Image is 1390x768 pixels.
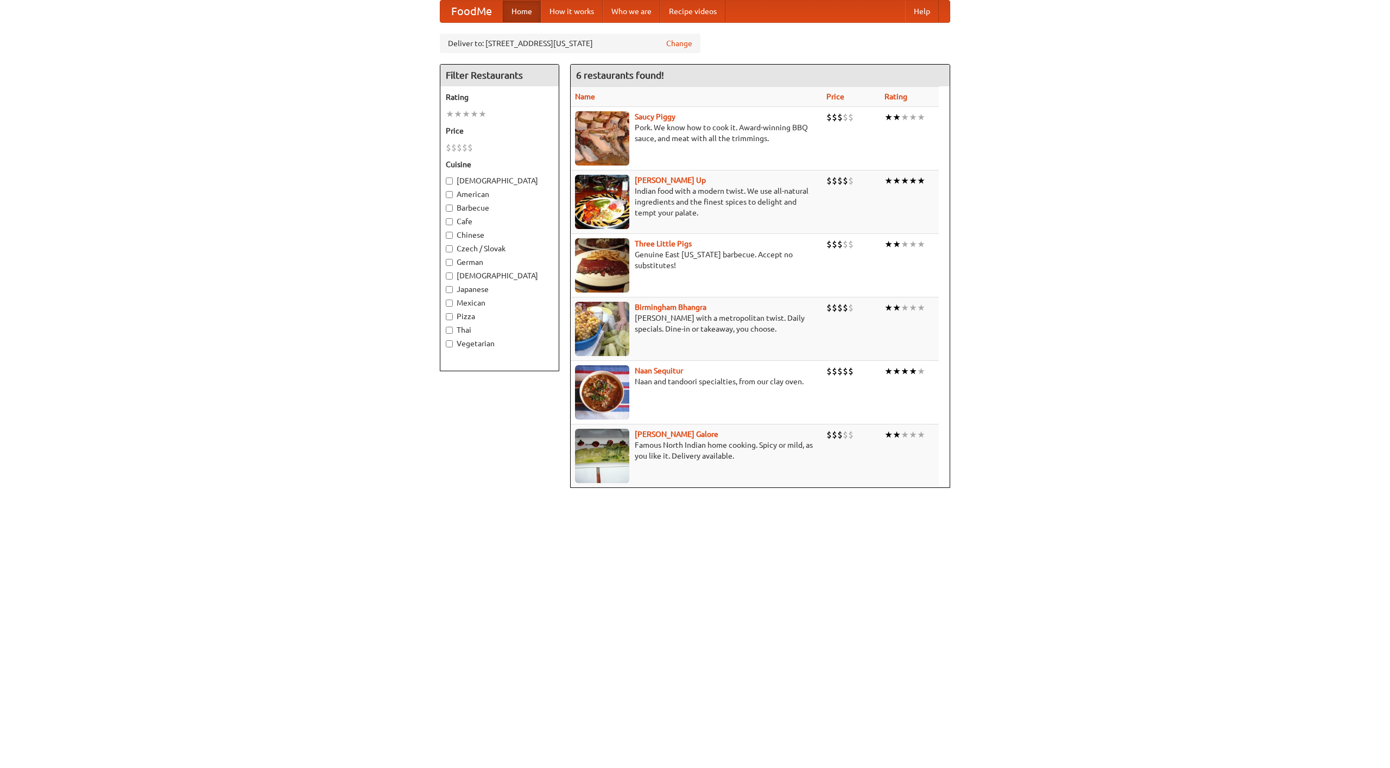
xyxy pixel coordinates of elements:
[843,302,848,314] li: $
[909,175,917,187] li: ★
[832,238,837,250] li: $
[909,365,917,377] li: ★
[446,92,553,103] h5: Rating
[901,365,909,377] li: ★
[446,108,454,120] li: ★
[884,92,907,101] a: Rating
[884,302,893,314] li: ★
[884,238,893,250] li: ★
[462,108,470,120] li: ★
[446,286,453,293] input: Japanese
[446,297,553,308] label: Mexican
[457,142,462,154] li: $
[884,175,893,187] li: ★
[826,302,832,314] li: $
[576,70,664,80] ng-pluralize: 6 restaurants found!
[635,303,706,312] a: Birmingham Bhangra
[575,249,818,271] p: Genuine East [US_STATE] barbecue. Accept no substitutes!
[917,302,925,314] li: ★
[446,245,453,252] input: Czech / Slovak
[826,175,832,187] li: $
[575,111,629,166] img: saucy.jpg
[893,175,901,187] li: ★
[848,111,854,123] li: $
[446,142,451,154] li: $
[837,429,843,441] li: $
[446,243,553,254] label: Czech / Slovak
[446,284,553,295] label: Japanese
[446,338,553,349] label: Vegetarian
[440,34,700,53] div: Deliver to: [STREET_ADDRESS][US_STATE]
[843,238,848,250] li: $
[467,142,473,154] li: $
[826,111,832,123] li: $
[446,325,553,335] label: Thai
[832,175,837,187] li: $
[635,239,692,248] a: Three Little Pigs
[917,365,925,377] li: ★
[909,238,917,250] li: ★
[446,340,453,347] input: Vegetarian
[446,230,553,240] label: Chinese
[603,1,660,22] a: Who we are
[826,238,832,250] li: $
[635,366,683,375] a: Naan Sequitur
[901,429,909,441] li: ★
[901,175,909,187] li: ★
[454,108,462,120] li: ★
[575,92,595,101] a: Name
[575,186,818,218] p: Indian food with a modern twist. We use all-natural ingredients and the finest spices to delight ...
[909,302,917,314] li: ★
[826,429,832,441] li: $
[462,142,467,154] li: $
[446,257,553,268] label: German
[848,238,854,250] li: $
[446,159,553,170] h5: Cuisine
[884,365,893,377] li: ★
[893,238,901,250] li: ★
[440,65,559,86] h4: Filter Restaurants
[446,259,453,266] input: German
[575,238,629,293] img: littlepigs.jpg
[901,302,909,314] li: ★
[446,270,553,281] label: [DEMOGRAPHIC_DATA]
[446,218,453,225] input: Cafe
[893,111,901,123] li: ★
[446,232,453,239] input: Chinese
[917,429,925,441] li: ★
[884,429,893,441] li: ★
[575,365,629,420] img: naansequitur.jpg
[837,175,843,187] li: $
[446,177,453,185] input: [DEMOGRAPHIC_DATA]
[832,111,837,123] li: $
[893,365,901,377] li: ★
[660,1,725,22] a: Recipe videos
[446,327,453,334] input: Thai
[826,365,832,377] li: $
[575,376,818,387] p: Naan and tandoori specialties, from our clay oven.
[575,429,629,483] img: currygalore.jpg
[575,313,818,334] p: [PERSON_NAME] with a metropolitan twist. Daily specials. Dine-in or takeaway, you choose.
[635,176,706,185] a: [PERSON_NAME] Up
[541,1,603,22] a: How it works
[635,112,675,121] a: Saucy Piggy
[917,238,925,250] li: ★
[446,205,453,212] input: Barbecue
[848,365,854,377] li: $
[843,111,848,123] li: $
[446,311,553,322] label: Pizza
[837,111,843,123] li: $
[843,365,848,377] li: $
[837,238,843,250] li: $
[478,108,486,120] li: ★
[848,429,854,441] li: $
[575,302,629,356] img: bhangra.jpg
[446,313,453,320] input: Pizza
[575,440,818,461] p: Famous North Indian home cooking. Spicy or mild, as you like it. Delivery available.
[901,111,909,123] li: ★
